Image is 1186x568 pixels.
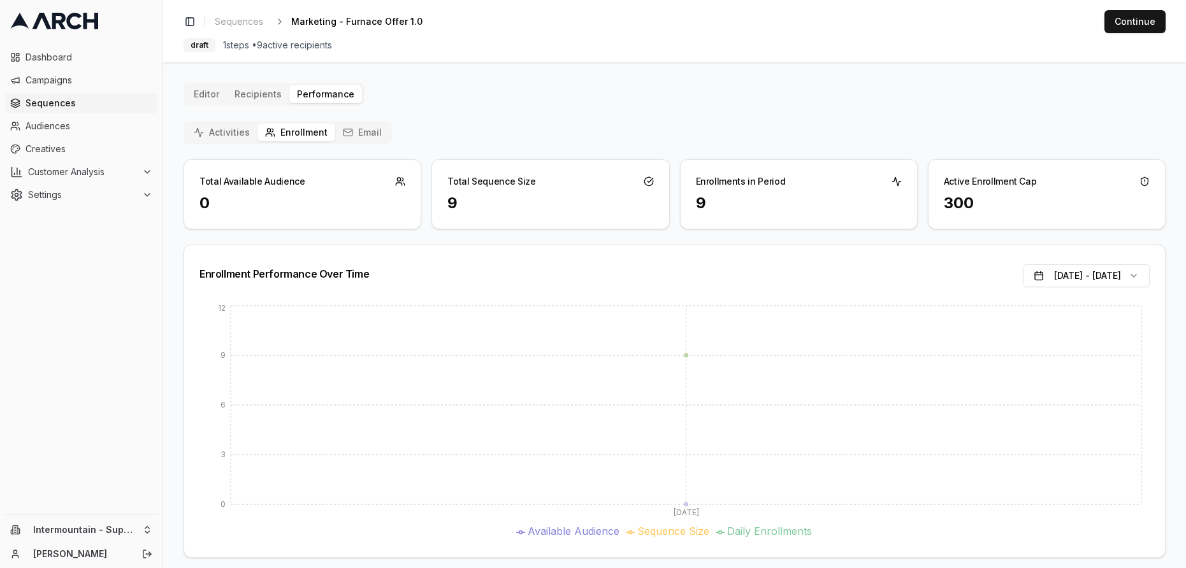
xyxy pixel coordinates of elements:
[696,193,902,213] div: 9
[289,85,362,103] button: Performance
[727,525,812,537] span: Daily Enrollments
[5,70,157,90] a: Campaigns
[5,520,157,540] button: Intermountain - Superior Water & Air
[5,139,157,159] a: Creatives
[944,175,1037,188] div: Active Enrollment Cap
[33,548,128,560] a: [PERSON_NAME]
[5,93,157,113] a: Sequences
[218,303,226,313] tspan: 12
[33,524,137,536] span: Intermountain - Superior Water & Air
[25,120,152,132] span: Audiences
[637,525,709,537] span: Sequence Size
[221,450,226,459] tspan: 3
[186,85,227,103] button: Editor
[447,175,535,188] div: Total Sequence Size
[210,13,443,31] nav: breadcrumb
[335,124,389,141] button: Email
[28,166,137,178] span: Customer Analysis
[25,143,152,155] span: Creatives
[186,124,257,141] button: Activities
[696,175,786,188] div: Enrollments in Period
[221,499,226,509] tspan: 0
[1023,264,1150,287] button: [DATE] - [DATE]
[199,193,405,213] div: 0
[528,525,619,537] span: Available Audience
[215,15,263,28] span: Sequences
[25,74,152,87] span: Campaigns
[221,400,226,409] tspan: 6
[291,15,423,28] span: Marketing - Furnace Offer 1.0
[199,269,369,279] div: Enrollment Performance Over Time
[5,116,157,136] a: Audiences
[1104,10,1166,33] button: Continue
[25,51,152,64] span: Dashboard
[5,185,157,205] button: Settings
[227,85,289,103] button: Recipients
[138,545,156,563] button: Log out
[221,350,226,360] tspan: 9
[25,97,152,110] span: Sequences
[447,193,653,213] div: 9
[944,193,1150,213] div: 300
[28,188,137,201] span: Settings
[210,13,268,31] a: Sequences
[223,39,332,52] span: 1 steps • 9 active recipients
[257,124,335,141] button: Enrollment
[199,175,305,188] div: Total Available Audience
[5,47,157,67] a: Dashboard
[674,508,699,517] tspan: [DATE]
[5,162,157,182] button: Customer Analysis
[184,38,215,52] div: draft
